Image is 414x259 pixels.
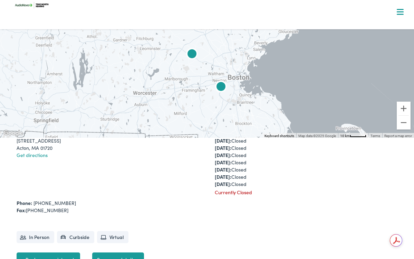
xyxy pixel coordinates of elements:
a: [PHONE_NUMBER] [33,199,76,206]
button: Keyboard shortcuts [264,134,294,138]
li: Virtual [97,231,128,243]
strong: [DATE]: [215,137,231,144]
strong: [DATE]: [215,173,231,180]
strong: [DATE]: [215,180,231,187]
strong: [DATE]: [215,144,231,151]
button: Zoom in [397,102,411,115]
strong: [DATE]: [215,159,231,166]
strong: [DATE]: [215,152,231,158]
strong: Fax: [17,207,26,214]
strong: [DATE]: [215,166,231,173]
div: Acton, MA 01720 [17,144,199,152]
a: Get directions [17,152,48,158]
div: AudioNova [213,79,229,96]
li: In Person [17,231,54,243]
a: Report a map error [384,134,412,138]
div: AudioNova [184,46,200,63]
a: What We Offer [13,28,406,42]
button: Zoom out [397,116,411,129]
span: Map data ©2025 Google [298,134,336,138]
div: [STREET_ADDRESS] [17,137,199,144]
a: Open this area in Google Maps (opens a new window) [2,129,25,138]
button: Map Scale: 10 km per 44 pixels [338,133,368,138]
strong: Phone: [17,199,32,206]
span: 10 km [340,134,350,138]
div: [PHONE_NUMBER] [17,207,397,214]
a: Terms (opens in new tab) [370,134,380,138]
div: Closed Closed Closed Closed Closed Closed Closed [215,137,397,188]
div: Currently Closed [215,189,397,196]
img: Google [2,129,25,138]
li: Curbside [57,231,94,243]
